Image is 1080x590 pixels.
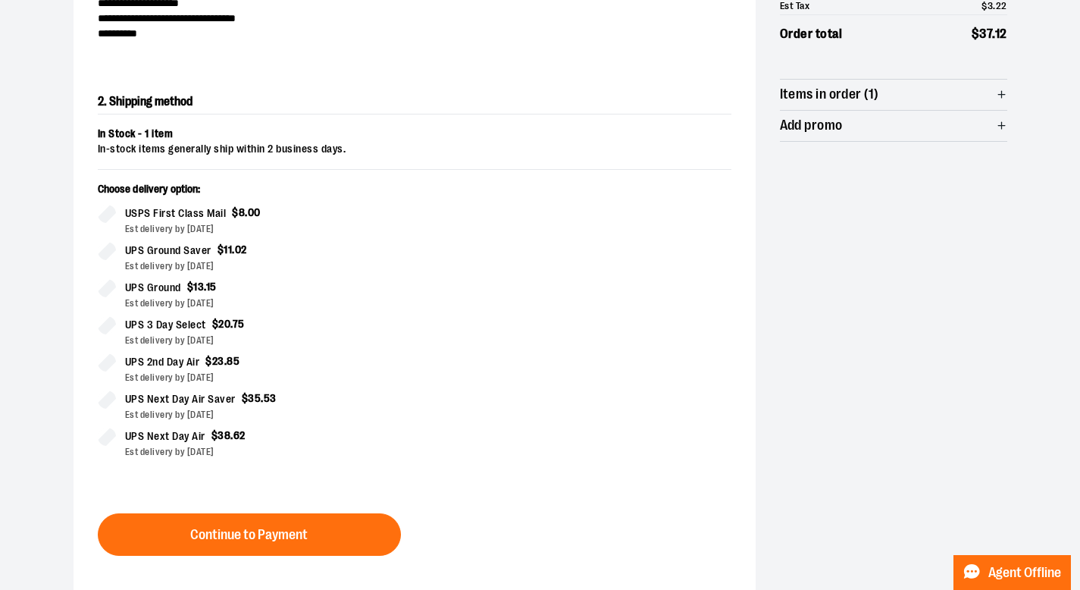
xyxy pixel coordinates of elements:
div: In-stock items generally ship within 2 business days. [98,142,731,157]
div: In Stock - 1 item [98,127,731,142]
span: 00 [248,206,261,218]
span: UPS 2nd Day Air [125,353,200,371]
span: UPS Next Day Air Saver [125,391,236,408]
span: 20 [218,318,230,330]
div: Est delivery by [DATE] [125,259,402,273]
span: . [992,27,995,41]
div: Est delivery by [DATE] [125,445,402,459]
button: Add promo [780,111,1007,141]
span: USPS First Class Mail [125,205,227,222]
span: $ [212,318,219,330]
span: 23 [212,355,224,367]
span: Continue to Payment [190,528,308,542]
span: UPS Next Day Air [125,428,205,445]
button: Items in order (1) [780,80,1007,110]
div: Est delivery by [DATE] [125,297,402,310]
div: Est delivery by [DATE] [125,371,402,384]
span: 62 [233,429,246,441]
span: UPS 3 Day Select [125,316,206,334]
input: UPS 3 Day Select$20.75Est delivery by [DATE] [98,316,116,334]
span: . [261,392,264,404]
p: Choose delivery option: [98,182,402,205]
input: UPS Next Day Air$38.62Est delivery by [DATE] [98,428,116,446]
span: $ [232,206,239,218]
span: 02 [235,243,247,256]
button: Agent Offline [953,555,1071,590]
span: . [224,355,227,367]
span: 53 [264,392,277,404]
span: $ [972,27,980,41]
span: . [232,243,235,256]
span: Agent Offline [988,566,1061,580]
span: . [230,429,233,441]
span: UPS Ground [125,279,181,297]
h2: 2. Shipping method [98,89,731,115]
input: UPS Ground$13.15Est delivery by [DATE] [98,279,116,297]
div: Est delivery by [DATE] [125,408,402,422]
span: $ [205,355,212,367]
span: 15 [206,281,217,293]
span: . [204,281,206,293]
span: 37 [979,27,992,41]
span: 13 [193,281,204,293]
span: Add promo [780,118,843,133]
span: . [245,206,248,218]
div: Est delivery by [DATE] [125,334,402,347]
button: Continue to Payment [98,513,401,556]
span: $ [218,243,224,256]
span: 35 [248,392,261,404]
span: $ [187,281,194,293]
span: 38 [218,429,230,441]
span: $ [211,429,218,441]
input: UPS Next Day Air Saver$35.53Est delivery by [DATE] [98,391,116,409]
span: UPS Ground Saver [125,242,211,259]
span: 12 [995,27,1007,41]
span: Order total [780,24,843,44]
span: 75 [233,318,245,330]
input: USPS First Class Mail$8.00Est delivery by [DATE] [98,205,116,223]
input: UPS 2nd Day Air$23.85Est delivery by [DATE] [98,353,116,372]
div: Est delivery by [DATE] [125,222,402,236]
span: Items in order (1) [780,87,879,102]
span: 85 [227,355,239,367]
span: . [230,318,233,330]
input: UPS Ground Saver$11.02Est delivery by [DATE] [98,242,116,260]
span: 11 [224,243,232,256]
span: $ [242,392,249,404]
span: 8 [239,206,246,218]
